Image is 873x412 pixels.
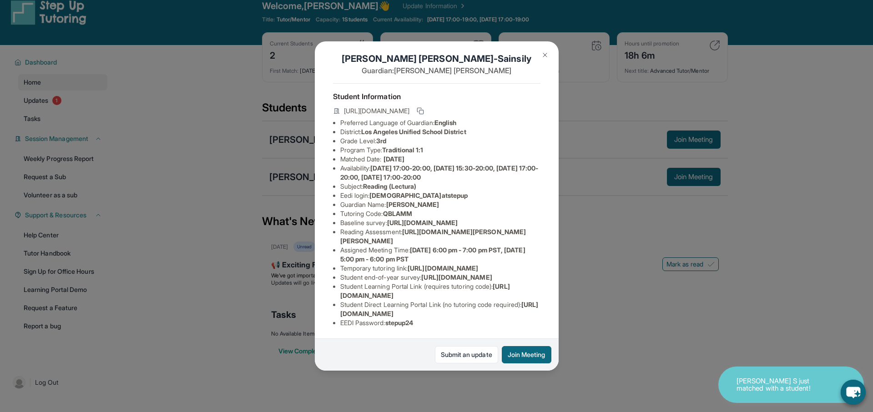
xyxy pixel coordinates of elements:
span: [DATE] 6:00 pm - 7:00 pm PST, [DATE] 5:00 pm - 6:00 pm PST [340,246,525,263]
span: [URL][DOMAIN_NAME][PERSON_NAME][PERSON_NAME] [340,228,526,245]
p: Guardian: [PERSON_NAME] [PERSON_NAME] [333,65,540,76]
span: 3rd [376,137,386,145]
h1: [PERSON_NAME] [PERSON_NAME]-Sainsily [333,52,540,65]
span: stepup24 [385,319,414,327]
span: [URL][DOMAIN_NAME] [408,264,478,272]
li: Assigned Meeting Time : [340,246,540,264]
li: District: [340,127,540,136]
li: Student Learning Portal Link (requires tutoring code) : [340,282,540,300]
li: Matched Date: [340,155,540,164]
li: EEDI Password : [340,318,540,327]
li: Baseline survey : [340,218,540,227]
p: [PERSON_NAME] S just matched with a student! [737,377,828,392]
button: chat-button [841,380,866,405]
li: Guardian Name : [340,200,540,209]
span: [PERSON_NAME] [386,201,439,208]
li: Temporary tutoring link : [340,264,540,273]
li: Program Type: [340,146,540,155]
span: [DATE] 17:00-20:00, [DATE] 15:30-20:00, [DATE] 17:00-20:00, [DATE] 17:00-20:00 [340,164,539,181]
span: [URL][DOMAIN_NAME] [421,273,492,281]
img: Close Icon [541,51,549,59]
span: Los Angeles Unified School District [361,128,466,136]
span: QBLAMM [383,210,412,217]
span: [URL][DOMAIN_NAME] [344,106,409,116]
span: [DATE] [384,155,404,163]
li: Tutoring Code : [340,209,540,218]
li: Preferred Language of Guardian: [340,118,540,127]
h4: Student Information [333,91,540,102]
li: Eedi login : [340,191,540,200]
span: Reading (Lectura) [363,182,416,190]
span: [URL][DOMAIN_NAME] [387,219,458,226]
li: Subject : [340,182,540,191]
a: Submit an update [435,346,498,363]
li: Availability: [340,164,540,182]
li: Reading Assessment : [340,227,540,246]
li: Grade Level: [340,136,540,146]
span: [DEMOGRAPHIC_DATA]atstepup [369,191,468,199]
span: English [434,119,457,126]
button: Copy link [415,106,426,116]
span: Traditional 1:1 [382,146,423,154]
li: Student Direct Learning Portal Link (no tutoring code required) : [340,300,540,318]
li: Student end-of-year survey : [340,273,540,282]
button: Join Meeting [502,346,551,363]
